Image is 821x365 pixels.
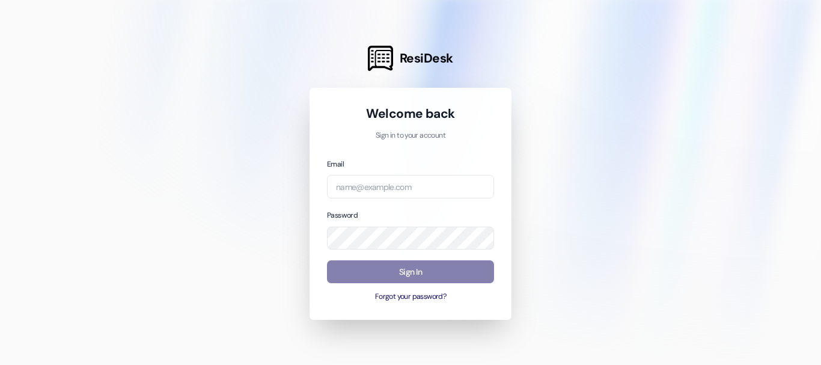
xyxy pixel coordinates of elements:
[327,105,494,122] h1: Welcome back
[327,260,494,284] button: Sign In
[368,46,393,71] img: ResiDesk Logo
[327,130,494,141] p: Sign in to your account
[327,175,494,198] input: name@example.com
[327,159,344,169] label: Email
[400,50,453,67] span: ResiDesk
[327,210,358,220] label: Password
[327,292,494,302] button: Forgot your password?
